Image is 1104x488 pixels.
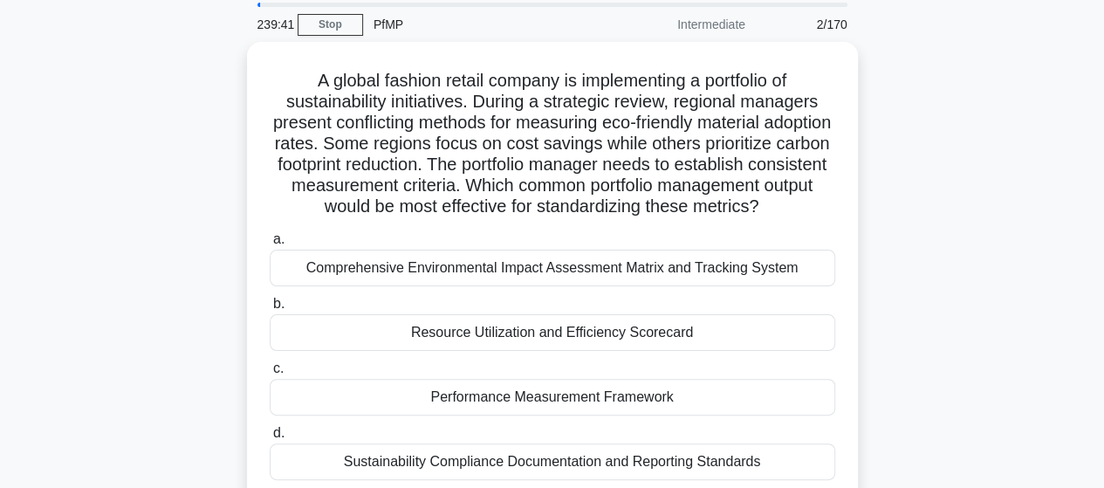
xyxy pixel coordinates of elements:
[268,70,837,218] h5: A global fashion retail company is implementing a portfolio of sustainability initiatives. During...
[270,250,835,286] div: Comprehensive Environmental Impact Assessment Matrix and Tracking System
[298,14,363,36] a: Stop
[273,296,285,311] span: b.
[603,7,756,42] div: Intermediate
[270,314,835,351] div: Resource Utilization and Efficiency Scorecard
[273,361,284,375] span: c.
[273,231,285,246] span: a.
[270,379,835,416] div: Performance Measurement Framework
[363,7,603,42] div: PfMP
[273,425,285,440] span: d.
[756,7,858,42] div: 2/170
[247,7,298,42] div: 239:41
[270,443,835,480] div: Sustainability Compliance Documentation and Reporting Standards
